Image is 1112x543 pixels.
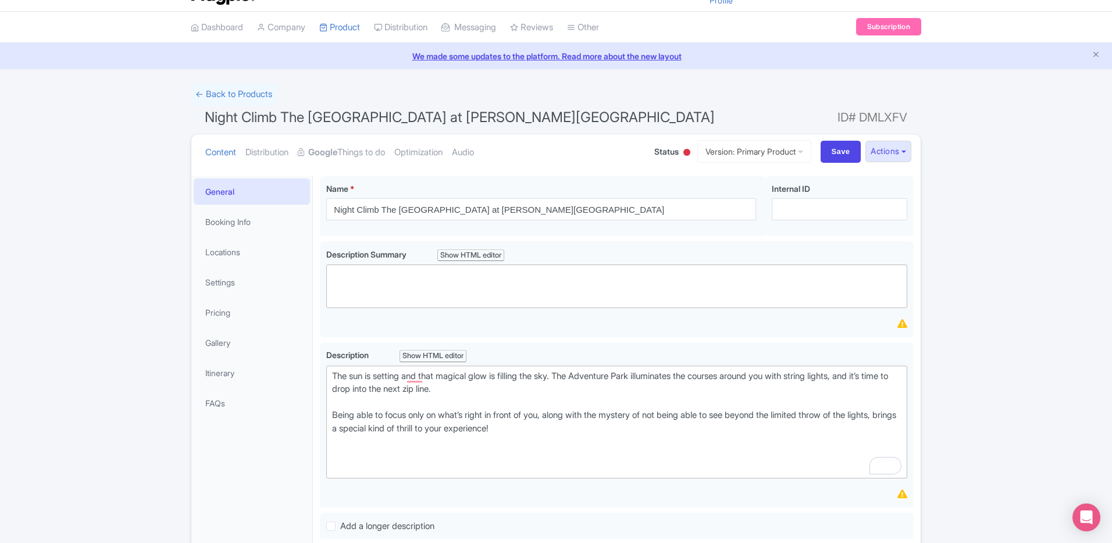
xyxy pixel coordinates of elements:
[319,12,360,44] a: Product
[308,146,337,159] strong: Google
[654,145,679,158] span: Status
[400,350,466,362] div: Show HTML editor
[33,19,57,28] div: v 4.0.25
[194,239,310,265] a: Locations
[194,390,310,416] a: FAQs
[340,520,434,531] span: Add a longer description
[191,83,277,106] a: ← Back to Products
[31,67,41,77] img: tab_domain_overview_orange.svg
[116,67,125,77] img: tab_keywords_by_traffic_grey.svg
[856,18,921,35] a: Subscription
[129,69,196,76] div: Keywords by Traffic
[374,12,427,44] a: Distribution
[394,134,443,171] a: Optimization
[194,330,310,356] a: Gallery
[437,249,504,262] div: Show HTML editor
[326,350,370,360] span: Description
[441,12,496,44] a: Messaging
[837,106,907,129] span: ID# DMLXFV
[194,209,310,235] a: Booking Info
[19,19,28,28] img: logo_orange.svg
[821,141,861,163] input: Save
[326,249,408,259] span: Description Summary
[697,140,811,163] a: Version: Primary Product
[1072,503,1100,531] div: Open Intercom Messenger
[194,178,310,205] a: General
[194,269,310,295] a: Settings
[452,134,474,171] a: Audio
[567,12,599,44] a: Other
[681,144,693,162] div: Inactive
[191,12,243,44] a: Dashboard
[245,134,288,171] a: Distribution
[298,134,385,171] a: GoogleThings to do
[326,184,348,194] span: Name
[332,370,901,474] div: The sun is setting and that magical glow is filling the sky. The Adventure Park illuminates the c...
[7,50,1105,62] a: We made some updates to the platform. Read more about the new layout
[194,299,310,326] a: Pricing
[19,30,28,40] img: website_grey.svg
[205,109,715,126] span: Night Climb The [GEOGRAPHIC_DATA] at [PERSON_NAME][GEOGRAPHIC_DATA]
[772,184,810,194] span: Internal ID
[30,30,128,40] div: Domain: [DOMAIN_NAME]
[257,12,305,44] a: Company
[326,366,907,478] trix-editor: To enrich screen reader interactions, please activate Accessibility in Grammarly extension settings
[44,69,104,76] div: Domain Overview
[205,134,236,171] a: Content
[510,12,553,44] a: Reviews
[865,141,911,162] button: Actions
[194,360,310,386] a: Itinerary
[1092,49,1100,62] button: Close announcement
